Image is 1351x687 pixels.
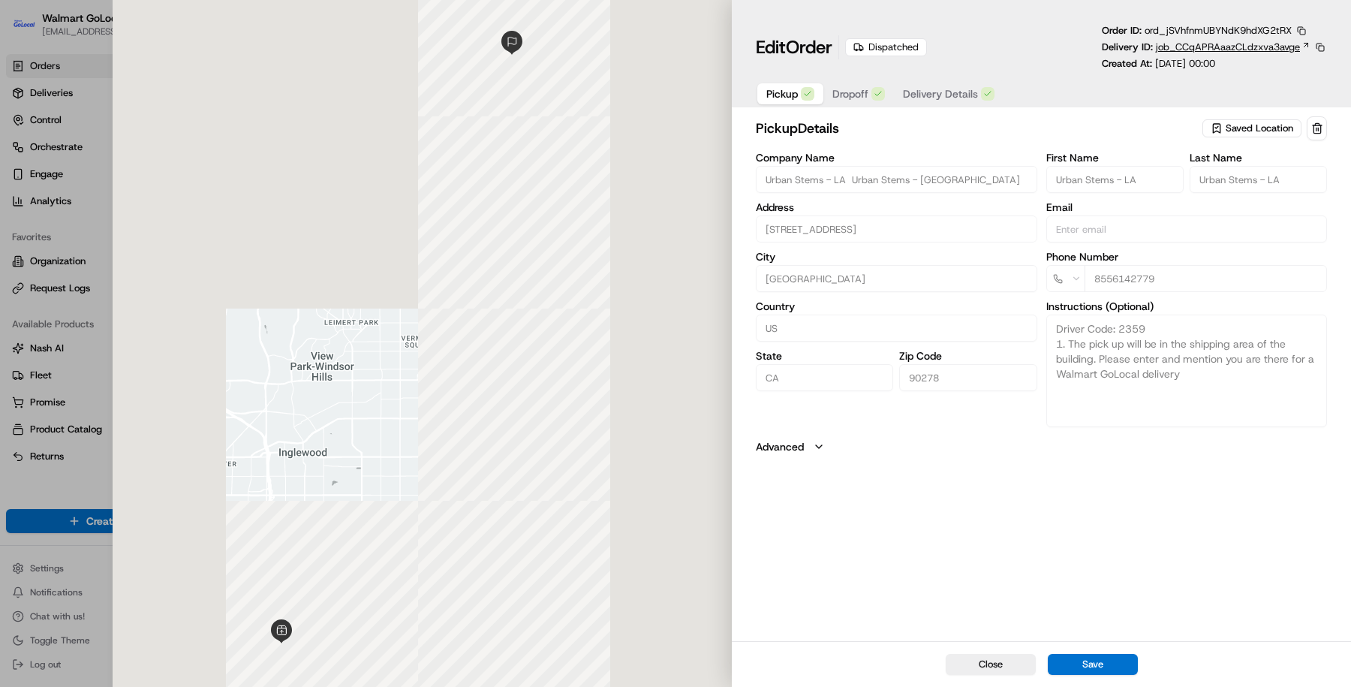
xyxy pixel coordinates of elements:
span: [PERSON_NAME] [47,273,122,285]
a: 📗Knowledge Base [9,329,121,356]
label: First Name [1046,152,1184,163]
img: 9188753566659_6852d8bf1fb38e338040_72.png [32,143,59,170]
input: Enter email [1046,215,1328,243]
label: Last Name [1190,152,1327,163]
div: 📗 [15,336,27,348]
img: Zach Benton [15,258,39,282]
span: Saved Location [1226,122,1293,135]
button: See all [233,191,273,209]
label: State [756,351,893,361]
a: Powered byPylon [106,371,182,383]
input: Enter country [756,315,1037,342]
div: 💻 [127,336,139,348]
span: • [125,232,130,244]
span: [DATE] [133,273,164,285]
input: Enter last name [1190,166,1327,193]
input: Enter state [756,364,893,391]
a: 💻API Documentation [121,329,247,356]
span: [PERSON_NAME] [47,232,122,244]
p: Welcome 👋 [15,59,273,83]
label: Country [756,301,1037,312]
span: Pickup [766,86,798,101]
span: [DATE] 00:00 [1155,57,1215,70]
p: Created At: [1102,57,1215,71]
span: Order [786,35,832,59]
button: Start new chat [255,147,273,165]
input: Enter first name [1046,166,1184,193]
div: Start new chat [68,143,246,158]
div: Dispatched [845,38,927,56]
span: Pylon [149,372,182,383]
span: Dropoff [832,86,868,101]
span: API Documentation [142,335,241,350]
label: Zip Code [899,351,1037,361]
img: Masood Aslam [15,218,39,242]
img: Nash [15,14,45,44]
button: Advanced [756,439,1327,454]
input: Enter phone number [1085,265,1328,292]
textarea: Driver Code: 2359 1. The pick up will be in the shipping area of the building. Please enter and m... [1046,315,1328,427]
label: Instructions (Optional) [1046,301,1328,312]
label: Advanced [756,439,804,454]
label: Phone Number [1046,252,1328,262]
div: We're available if you need us! [68,158,206,170]
span: Knowledge Base [30,335,115,350]
h1: Edit [756,35,832,59]
label: City [756,252,1037,262]
label: Address [756,202,1037,212]
span: • [125,273,130,285]
button: Close [946,654,1036,675]
h2: pickup Details [756,118,1199,139]
input: Enter zip code [899,364,1037,391]
div: Past conversations [15,194,101,206]
span: [DATE] [133,232,164,244]
div: Delivery ID: [1102,41,1327,54]
input: Got a question? Start typing here... [39,96,270,112]
span: ord_jSVhfnmUBYNdK9hdXG2tRX [1145,24,1292,37]
input: Enter city [756,265,1037,292]
button: Saved Location [1202,118,1304,139]
p: Order ID: [1102,24,1292,38]
span: Delivery Details [903,86,978,101]
a: job_CCqAPRAaazCLdzxva3avge [1156,41,1310,54]
button: Save [1048,654,1138,675]
label: Company Name [756,152,1037,163]
input: 2580 Santa Fe Ave, Redondo Beach, CA, 90278, US [756,215,1037,243]
img: 1736555255976-a54dd68f-1ca7-489b-9aae-adbdc363a1c4 [15,143,42,170]
span: job_CCqAPRAaazCLdzxva3avge [1156,41,1300,54]
label: Email [1046,202,1328,212]
input: Enter company name [756,166,1037,193]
